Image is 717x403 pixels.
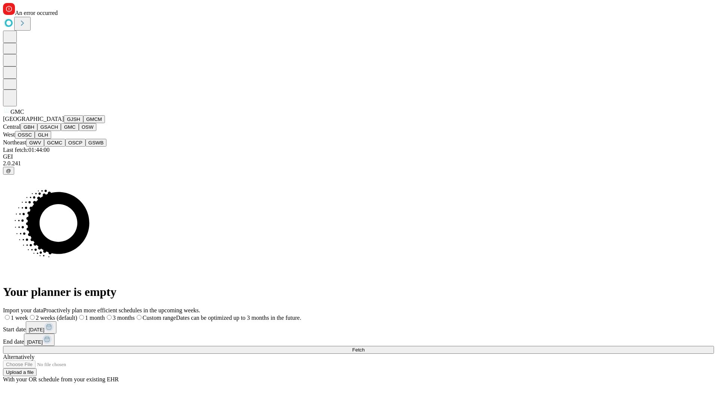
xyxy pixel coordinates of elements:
button: GLH [35,131,51,139]
button: [DATE] [24,334,55,346]
span: [DATE] [27,339,43,345]
div: End date [3,334,714,346]
button: OSCP [65,139,86,147]
span: 2 weeks (default) [36,315,77,321]
button: GSWB [86,139,107,147]
div: GEI [3,153,714,160]
span: [GEOGRAPHIC_DATA] [3,116,64,122]
div: 2.0.241 [3,160,714,167]
span: [DATE] [29,327,44,332]
span: Central [3,124,21,130]
span: GMC [10,109,24,115]
span: Northeast [3,139,26,146]
input: 3 months [107,315,112,320]
span: An error occurred [15,10,58,16]
button: @ [3,167,14,175]
span: Last fetch: 01:44:00 [3,147,50,153]
button: GCMC [44,139,65,147]
button: GWV [26,139,44,147]
input: Custom rangeDates can be optimized up to 3 months in the future. [137,315,142,320]
h1: Your planner is empty [3,285,714,299]
span: Proactively plan more efficient schedules in the upcoming weeks. [43,307,200,313]
button: OSSC [15,131,35,139]
span: Dates can be optimized up to 3 months in the future. [176,315,301,321]
button: GSACH [37,123,61,131]
button: GJSH [64,115,83,123]
button: Fetch [3,346,714,354]
span: With your OR schedule from your existing EHR [3,376,119,382]
span: @ [6,168,11,174]
span: Fetch [352,347,364,353]
span: 1 week [11,315,28,321]
input: 1 week [5,315,10,320]
button: Upload a file [3,368,37,376]
button: GMC [61,123,78,131]
div: Start date [3,321,714,334]
button: GMCM [83,115,105,123]
span: Custom range [143,315,176,321]
span: Alternatively [3,354,34,360]
input: 1 month [79,315,84,320]
button: OSW [79,123,97,131]
span: 1 month [85,315,105,321]
span: Import your data [3,307,43,313]
input: 2 weeks (default) [30,315,35,320]
span: West [3,131,15,138]
span: 3 months [113,315,135,321]
button: [DATE] [26,321,56,334]
button: GBH [21,123,37,131]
